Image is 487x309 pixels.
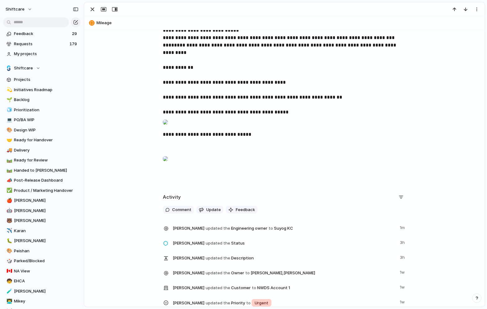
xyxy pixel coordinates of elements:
span: updated the [206,225,230,232]
a: 🎲Parked/Blocked [3,256,81,266]
button: 🛤️ [6,157,12,163]
span: Shiftcare [14,65,33,71]
span: updated the [206,270,230,276]
button: 🛤️ [6,167,12,174]
span: to [269,225,273,232]
span: [PERSON_NAME] [14,218,78,224]
span: PO/BA WIP [14,117,78,123]
span: [PERSON_NAME] [14,238,78,244]
button: 💻 [6,117,12,123]
span: [PERSON_NAME] [173,285,204,291]
button: Feedback [226,206,257,214]
div: 📣 [7,177,11,184]
div: ✈️ [7,227,11,234]
div: 🛤️Ready for Review [3,156,81,165]
span: Engineering owner [173,223,396,232]
span: updated the [206,240,230,246]
a: 👨‍💻Mikey [3,297,81,306]
button: Mileage [87,18,482,28]
button: 🧪 [6,288,12,294]
span: NWDS Account 1 [257,285,290,291]
button: ✈️ [6,228,12,234]
button: 🎲 [6,258,12,264]
span: shiftcare [6,6,25,12]
button: 📣 [6,177,12,183]
button: 🧊 [6,107,12,113]
div: 🇨🇦 [7,267,11,275]
a: 🤝Ready for Handover [3,135,81,145]
button: Shiftcare [3,64,81,73]
span: Customer [173,283,396,292]
span: Requests [14,41,68,47]
span: 1m [400,223,406,231]
a: 📣Post-Release Dashboard [3,176,81,185]
a: 🚚Delivery [3,146,81,155]
span: Comment [172,207,191,213]
div: 🛤️ [7,167,11,174]
span: 3h [400,253,406,261]
span: Karan [14,228,78,234]
span: Design WIP [14,127,78,133]
button: 🇨🇦 [6,268,12,274]
div: 🎨 [7,126,11,134]
span: EHCA [14,278,78,284]
div: ✅ [7,187,11,194]
span: to [252,285,256,291]
button: 🐛 [6,238,12,244]
a: 🧪[PERSON_NAME] [3,287,81,296]
span: Parked/Blocked [14,258,78,264]
a: 🎨Design WIP [3,126,81,135]
span: Status [173,238,396,247]
a: 🛤️Handed to [PERSON_NAME] [3,166,81,175]
span: Ready for Review [14,157,78,163]
button: 💫 [6,87,12,93]
a: 🍎[PERSON_NAME] [3,196,81,205]
span: Backlog [14,97,78,103]
span: 1w [400,268,406,276]
span: Owner [173,268,396,277]
div: 🎨Peishan [3,246,81,256]
a: 🧊Prioritization [3,105,81,115]
span: to [245,270,250,276]
button: ✅ [6,188,12,194]
div: 🧪 [7,288,11,295]
div: 🤖[PERSON_NAME] [3,206,81,215]
a: Requests179 [3,39,81,49]
a: My projects [3,49,81,59]
a: 🐛[PERSON_NAME] [3,236,81,245]
button: shiftcare [3,4,35,14]
button: Comment [163,206,194,214]
div: 🎨 [7,247,11,254]
button: 👨‍💻 [6,298,12,304]
span: Feedback [236,207,255,213]
button: 🎨 [6,127,12,133]
a: 💫Initiatives Roadmap [3,85,81,95]
div: 🧒 [7,278,11,285]
span: Update [206,207,221,213]
span: [PERSON_NAME] [173,225,204,232]
span: 179 [69,41,78,47]
div: 💫 [7,86,11,93]
span: to [246,300,251,306]
span: Post-Release Dashboard [14,177,78,183]
button: 🚚 [6,147,12,153]
div: 🧊 [7,106,11,113]
div: 🛤️ [7,157,11,164]
div: 🌱 [7,96,11,104]
button: Update [196,206,223,214]
span: Urgent [255,300,268,306]
span: Initiatives Roadmap [14,87,78,93]
button: 🌱 [6,97,12,103]
button: 🧒 [6,278,12,284]
span: Product / Marketing Handover [14,188,78,194]
span: 3h [400,238,406,246]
